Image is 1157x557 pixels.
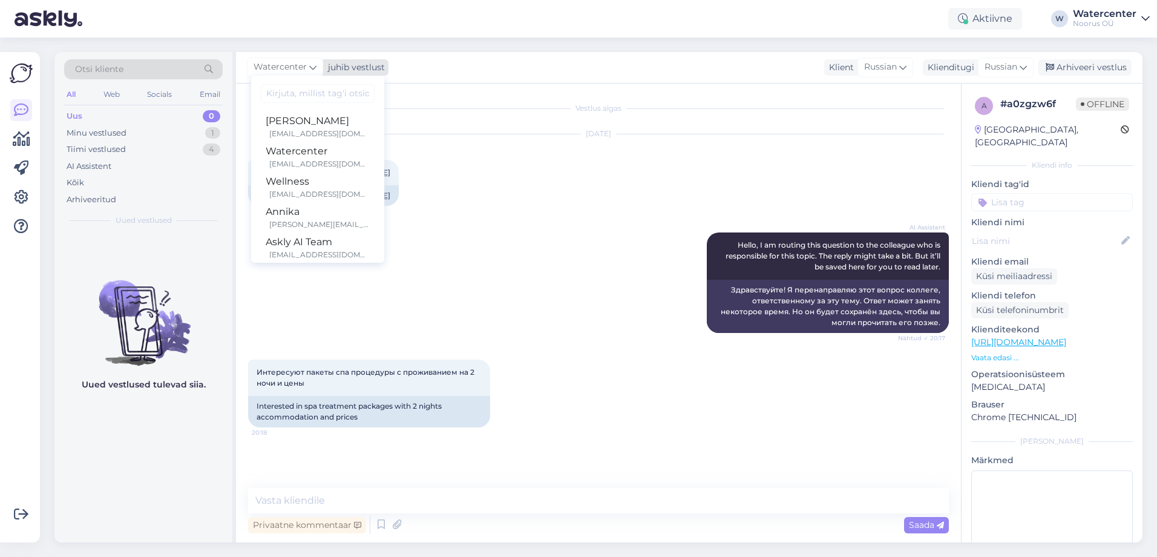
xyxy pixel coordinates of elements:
[269,249,370,260] div: [EMAIL_ADDRESS][DOMAIN_NAME]
[971,411,1133,424] p: Chrome [TECHNICAL_ID]
[909,519,944,530] span: Saada
[707,280,949,333] div: Здравствуйте! Я перенаправляю этот вопрос коллеге, ответственному за эту тему. Ответ может занять...
[971,255,1133,268] p: Kliendi email
[971,178,1133,191] p: Kliendi tag'id
[269,219,370,230] div: [PERSON_NAME][EMAIL_ADDRESS][DOMAIN_NAME]
[254,61,307,74] span: Watercenter
[67,194,116,206] div: Arhiveeritud
[971,337,1066,348] a: [URL][DOMAIN_NAME]
[269,159,370,170] div: [EMAIL_ADDRESS][DOMAIN_NAME]
[67,160,111,173] div: AI Assistent
[251,111,384,142] a: [PERSON_NAME][EMAIL_ADDRESS][DOMAIN_NAME]
[64,87,78,102] div: All
[248,517,366,533] div: Privaatne kommentaar
[982,101,987,110] span: a
[323,61,385,74] div: juhib vestlust
[971,289,1133,302] p: Kliendi telefon
[251,232,384,263] a: Askly AI Team[EMAIL_ADDRESS][DOMAIN_NAME]
[971,302,1069,318] div: Küsi telefoninumbrit
[251,172,384,202] a: Wellness[EMAIL_ADDRESS][DOMAIN_NAME]
[205,127,220,139] div: 1
[203,110,220,122] div: 0
[1038,59,1132,76] div: Arhiveeri vestlus
[971,216,1133,229] p: Kliendi nimi
[726,240,942,271] span: Hello, I am routing this question to the colleague who is responsible for this topic. The reply m...
[971,268,1057,285] div: Küsi meiliaadressi
[75,63,123,76] span: Otsi kliente
[1073,19,1136,28] div: Noorus OÜ
[248,396,490,427] div: Interested in spa treatment packages with 2 nights accommodation and prices
[67,127,126,139] div: Minu vestlused
[203,143,220,156] div: 4
[972,234,1119,248] input: Lisa nimi
[975,124,1121,149] div: [GEOGRAPHIC_DATA], [GEOGRAPHIC_DATA]
[266,114,370,128] div: [PERSON_NAME]
[900,223,945,232] span: AI Assistent
[116,215,172,226] span: Uued vestlused
[269,128,370,139] div: [EMAIL_ADDRESS][DOMAIN_NAME]
[145,87,174,102] div: Socials
[1000,97,1076,111] div: # a0zgzw6f
[971,454,1133,467] p: Märkmed
[67,143,126,156] div: Tiimi vestlused
[1076,97,1129,111] span: Offline
[251,142,384,172] a: Watercenter[EMAIL_ADDRESS][DOMAIN_NAME]
[67,110,82,122] div: Uus
[248,128,949,139] div: [DATE]
[948,8,1022,30] div: Aktiivne
[82,378,206,391] p: Uued vestlused tulevad siia.
[1073,9,1150,28] a: WatercenterNoorus OÜ
[971,160,1133,171] div: Kliendi info
[971,368,1133,381] p: Operatsioonisüsteem
[251,202,384,232] a: Annika[PERSON_NAME][EMAIL_ADDRESS][DOMAIN_NAME]
[261,84,375,103] input: Kirjuta, millist tag'i otsid
[266,205,370,219] div: Annika
[266,174,370,189] div: Wellness
[898,334,945,343] span: Nähtud ✓ 20:17
[971,352,1133,363] p: Vaata edasi ...
[1073,9,1136,19] div: Watercenter
[824,61,854,74] div: Klient
[266,144,370,159] div: Watercenter
[864,61,897,74] span: Russian
[971,398,1133,411] p: Brauser
[266,235,370,249] div: Askly AI Team
[248,103,949,114] div: Vestlus algas
[10,62,33,85] img: Askly Logo
[252,428,297,437] span: 20:18
[197,87,223,102] div: Email
[1051,10,1068,27] div: W
[269,189,370,200] div: [EMAIL_ADDRESS][DOMAIN_NAME]
[971,436,1133,447] div: [PERSON_NAME]
[971,381,1133,394] p: [MEDICAL_DATA]
[985,61,1017,74] span: Russian
[101,87,122,102] div: Web
[67,177,84,189] div: Kõik
[971,193,1133,211] input: Lisa tag
[54,259,232,367] img: No chats
[257,367,476,387] span: Интересуют пакеты спа процедуры с проживанием на 2 ночи и цены
[923,61,974,74] div: Klienditugi
[971,323,1133,336] p: Klienditeekond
